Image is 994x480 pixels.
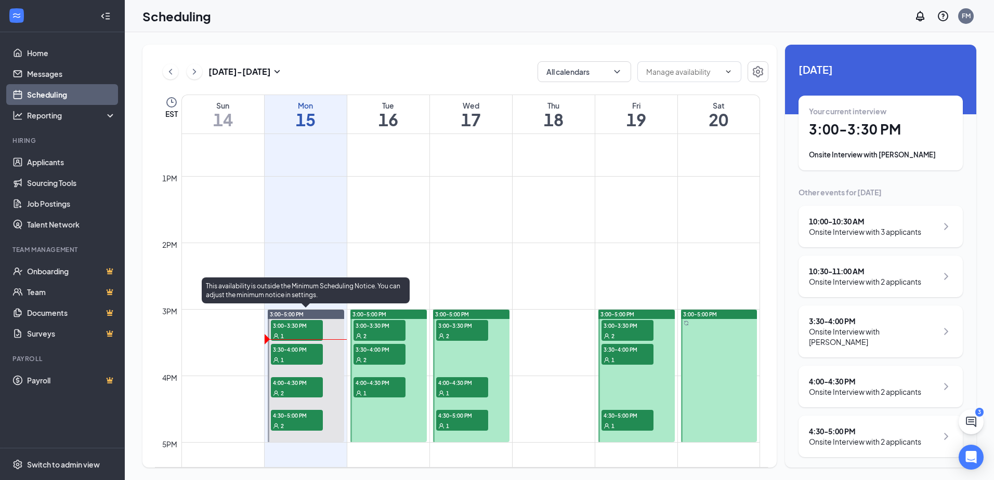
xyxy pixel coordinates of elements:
span: 4:30-5:00 PM [271,410,323,420]
svg: Collapse [100,11,111,21]
a: Messages [27,63,116,84]
svg: User [273,423,279,429]
svg: User [438,333,444,339]
span: 3:30-4:00 PM [601,344,653,354]
a: September 14, 2025 [182,95,264,134]
a: September 16, 2025 [347,95,429,134]
button: ChevronLeft [163,64,178,79]
a: September 15, 2025 [265,95,347,134]
div: 10:00 - 10:30 AM [809,216,921,226]
span: EST [165,109,178,119]
svg: User [604,333,610,339]
span: 3:00-5:00 PM [352,311,386,318]
button: ChevronRight [187,64,202,79]
svg: User [356,333,362,339]
svg: ChevronRight [940,220,952,233]
div: 3 [975,408,984,417]
span: 2 [281,390,284,397]
span: 4:30-5:00 PM [601,410,653,420]
svg: ChevronRight [940,325,952,338]
div: Onsite Interview with [PERSON_NAME] [809,150,952,160]
h1: 18 [513,111,595,128]
h1: Scheduling [142,7,211,25]
svg: ChevronRight [189,65,200,78]
svg: ChevronDown [724,68,733,76]
svg: Notifications [914,10,926,22]
a: OnboardingCrown [27,261,116,282]
span: 1 [281,356,284,364]
div: 5pm [160,438,179,450]
div: 4pm [160,372,179,383]
div: 4:00 - 4:30 PM [809,376,921,386]
a: Talent Network [27,214,116,235]
div: Thu [513,100,595,111]
div: Team Management [12,245,114,254]
span: 3:30-4:00 PM [271,344,323,354]
span: 1 [611,356,614,364]
svg: User [273,390,279,396]
span: 3:00-5:00 PM [270,311,304,318]
svg: ChevronRight [940,430,952,443]
span: 1 [363,390,367,397]
button: All calendarsChevronDown [538,61,631,82]
svg: User [604,357,610,363]
span: 3:00-3:30 PM [271,320,323,330]
span: 4:00-4:30 PM [271,377,323,388]
svg: ChevronRight [940,380,952,393]
a: TeamCrown [27,282,116,302]
div: Payroll [12,354,114,363]
div: 3pm [160,305,179,317]
div: Onsite Interview with [PERSON_NAME] [809,326,937,347]
span: 2 [446,332,449,340]
div: Sun [182,100,264,111]
button: ChatActive [959,409,984,434]
a: September 17, 2025 [430,95,512,134]
svg: User [273,333,279,339]
button: Settings [748,61,768,82]
span: 3:00-3:30 PM [601,320,653,330]
div: Hiring [12,136,114,145]
span: 1 [446,422,449,430]
h1: 19 [595,111,677,128]
a: SurveysCrown [27,323,116,344]
a: Scheduling [27,84,116,105]
a: Home [27,43,116,63]
svg: SmallChevronDown [271,65,283,78]
div: Reporting [27,110,116,121]
h1: 17 [430,111,512,128]
div: Onsite Interview with 2 applicants [809,436,921,447]
svg: User [273,357,279,363]
div: 2pm [160,239,179,250]
span: 3:30-4:00 PM [354,344,406,354]
span: 2 [611,332,614,340]
span: 4:00-4:30 PM [354,377,406,388]
span: 3:00-5:00 PM [435,311,469,318]
span: 4:00-4:30 PM [436,377,488,388]
div: Onsite Interview with 3 applicants [809,226,921,237]
div: This availability is outside the Minimum Scheduling Notice. You can adjust the minimum notice in ... [202,277,410,303]
svg: WorkstreamLogo [11,10,22,21]
span: 1 [611,422,614,430]
a: Applicants [27,152,116,172]
span: 1 [446,390,449,397]
div: Wed [430,100,512,111]
a: September 18, 2025 [513,95,595,134]
svg: User [438,423,444,429]
div: Other events for [DATE] [799,187,963,197]
div: Mon [265,100,347,111]
svg: Analysis [12,110,23,121]
span: 3:00-3:30 PM [436,320,488,330]
svg: User [438,390,444,396]
svg: User [604,423,610,429]
svg: Settings [752,65,764,78]
a: September 19, 2025 [595,95,677,134]
a: PayrollCrown [27,370,116,391]
svg: QuestionInfo [937,10,949,22]
div: Switch to admin view [27,459,100,470]
span: 2 [363,332,367,340]
span: 2 [363,356,367,364]
a: Sourcing Tools [27,172,116,193]
h1: 15 [265,111,347,128]
svg: Sync [684,321,689,326]
div: 3:30 - 4:00 PM [809,316,937,326]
